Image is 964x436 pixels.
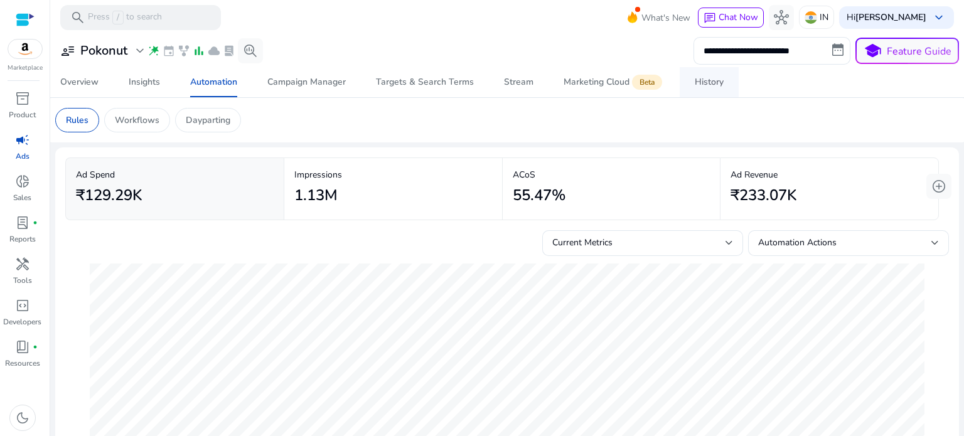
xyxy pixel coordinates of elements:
span: fiber_manual_record [33,344,38,349]
span: What's New [641,7,690,29]
span: search_insights [243,43,258,58]
p: Ad Spend [76,168,274,181]
button: search_insights [238,38,263,63]
span: bar_chart [193,45,205,57]
span: campaign [15,132,30,147]
span: Current Metrics [552,237,613,248]
h2: ₹233.07K [731,186,796,205]
div: Automation [190,78,237,87]
p: Developers [3,316,41,327]
p: Press to search [88,11,162,24]
h2: 1.13M [294,186,338,205]
span: search [70,10,85,25]
p: ACoS [513,168,710,181]
span: lab_profile [15,215,30,230]
p: Ads [16,151,29,162]
span: Automation Actions [758,237,837,248]
span: expand_more [132,43,147,58]
p: Dayparting [186,114,230,127]
span: hub [774,10,789,25]
span: dark_mode [15,410,30,425]
h2: 55.47% [513,186,565,205]
span: book_4 [15,339,30,354]
button: schoolFeature Guide [855,38,959,64]
p: Tools [13,275,32,286]
p: Sales [13,192,31,203]
div: History [695,78,724,87]
span: lab_profile [223,45,235,57]
span: / [112,11,124,24]
span: keyboard_arrow_down [931,10,946,25]
span: inventory_2 [15,91,30,106]
button: chatChat Now [698,8,764,28]
span: event [163,45,175,57]
span: chat [704,12,716,24]
img: in.svg [805,11,817,24]
div: Campaign Manager [267,78,346,87]
p: Resources [5,358,40,369]
p: Ad Revenue [731,168,928,181]
span: handyman [15,257,30,272]
span: donut_small [15,174,30,189]
p: IN [820,6,828,28]
span: Chat Now [719,11,758,23]
p: Impressions [294,168,492,181]
span: family_history [178,45,190,57]
p: Workflows [115,114,159,127]
div: Insights [129,78,160,87]
span: Beta [632,75,662,90]
p: Marketplace [8,63,43,73]
h3: Pokonut [80,43,127,58]
span: cloud [208,45,220,57]
p: Reports [9,233,36,245]
span: user_attributes [60,43,75,58]
span: code_blocks [15,298,30,313]
b: [PERSON_NAME] [855,11,926,23]
button: hub [769,5,794,30]
div: Overview [60,78,99,87]
span: fiber_manual_record [33,220,38,225]
span: school [864,42,882,60]
p: Rules [66,114,88,127]
img: amazon.svg [8,40,42,58]
span: add_circle [931,179,946,194]
div: Marketing Cloud [564,77,665,87]
div: Targets & Search Terms [376,78,474,87]
p: Product [9,109,36,120]
h2: ₹129.29K [76,186,142,205]
p: Hi [847,13,926,22]
button: add_circle [926,174,951,199]
div: Stream [504,78,533,87]
p: Feature Guide [887,44,951,59]
span: wand_stars [147,45,160,57]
